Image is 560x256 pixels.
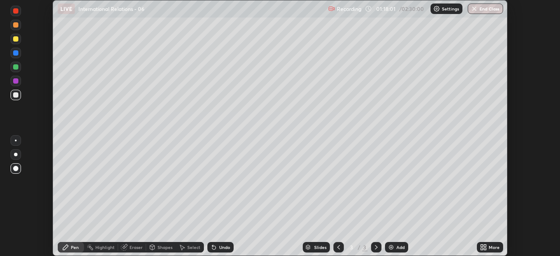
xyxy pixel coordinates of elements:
[314,245,326,249] div: Slides
[347,245,356,250] div: 3
[362,243,367,251] div: 3
[71,245,79,249] div: Pen
[433,5,440,12] img: class-settings-icons
[219,245,230,249] div: Undo
[328,5,335,12] img: recording.375f2c34.svg
[337,6,361,12] p: Recording
[60,5,72,12] p: LIVE
[157,245,172,249] div: Shapes
[442,7,459,11] p: Settings
[78,5,144,12] p: International Relations - 06
[187,245,200,249] div: Select
[471,5,478,12] img: end-class-cross
[489,245,500,249] div: More
[129,245,143,249] div: Eraser
[388,244,395,251] img: add-slide-button
[358,245,360,250] div: /
[95,245,115,249] div: Highlight
[396,245,405,249] div: Add
[468,4,503,14] button: End Class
